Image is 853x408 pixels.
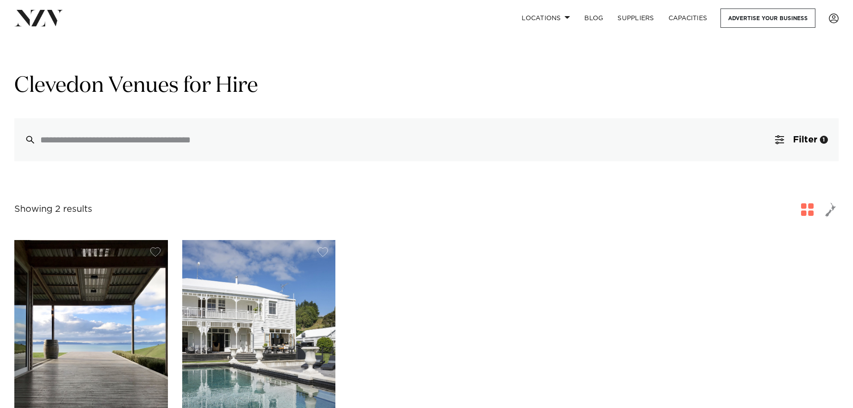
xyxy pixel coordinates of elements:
[793,135,817,144] span: Filter
[14,72,839,100] h1: Clevedon Venues for Hire
[14,202,92,216] div: Showing 2 results
[820,136,828,144] div: 1
[514,9,577,28] a: Locations
[661,9,715,28] a: Capacities
[610,9,661,28] a: SUPPLIERS
[14,10,63,26] img: nzv-logo.png
[764,118,839,161] button: Filter1
[577,9,610,28] a: BLOG
[720,9,815,28] a: Advertise your business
